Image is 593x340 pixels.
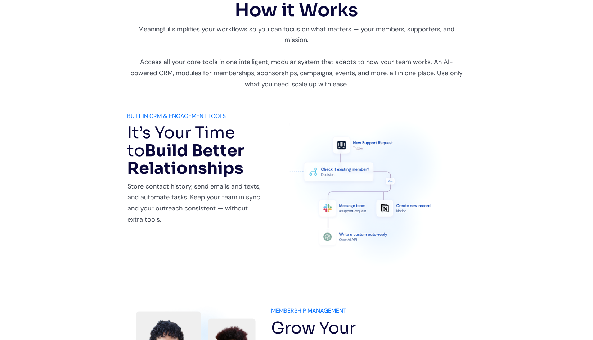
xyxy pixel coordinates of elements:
p: Store contact history, send emails and texts, and automate tasks. Keep your team in sync and your... [128,181,264,225]
div: Meaningful simplifies your workflows so you can focus on what matters — your members, supporters,... [127,24,466,90]
h2: How it Works [127,0,466,20]
div: MEMBERSHIP MANAGEMENT [271,306,466,316]
span: It’s Your Time to [127,122,244,178]
div: BUILT IN CRM & ENGAGEMENT TOOLS [127,111,264,121]
strong: Build Better Relationships [127,140,244,179]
